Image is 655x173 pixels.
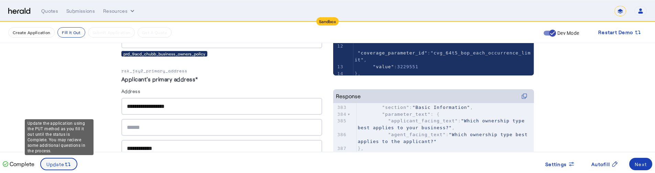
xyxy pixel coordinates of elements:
[358,105,473,110] span: : ,
[358,50,427,55] span: "coverage_parameter_id"
[8,160,34,168] p: Complete
[355,50,531,62] span: "cvg_64t5_bop_each_occurrence_limit"
[103,8,136,14] button: Resources dropdown menu
[382,105,409,110] span: "section"
[121,76,198,82] label: Applicant's primary address*
[40,158,78,170] button: Update
[8,8,30,14] img: Herald Logo
[333,131,348,138] div: 386
[333,118,348,124] div: 385
[358,146,364,151] span: },
[121,88,141,94] label: Address
[355,64,418,69] span: :
[138,27,172,38] button: Get A Quote
[41,8,58,14] div: Quotes
[373,64,394,69] span: "value"
[382,112,430,117] span: "parameter_text"
[556,30,579,37] label: Dev Mode
[121,51,207,57] div: prd_9acd_chubb_business_owners_policy
[333,70,345,77] div: 14
[355,71,361,76] span: },
[46,161,65,168] span: Update
[88,27,135,38] button: Submit Application
[388,132,446,137] span: "agent_facing_text"
[355,43,531,62] span: : ,
[358,132,531,144] span: "Which ownership type best applies to the applicant?"
[8,27,55,38] button: Create Application
[635,161,647,168] div: Next
[333,145,348,152] div: 387
[545,161,567,168] span: Settings
[629,158,652,170] button: Next
[598,28,633,37] span: Restart Demo
[591,161,610,168] span: Autofill
[388,118,458,123] span: "applicant_facing_text"
[586,158,624,170] button: Autofill
[336,92,361,100] div: Response
[358,112,440,117] span: : {
[121,68,322,74] p: rsk_jsy2_primary_address
[358,118,528,130] span: : ,
[358,132,531,144] span: :
[333,43,345,50] div: 12
[57,27,85,38] button: Fill it Out
[66,8,95,14] div: Submissions
[333,63,345,70] div: 13
[333,111,348,118] div: 384
[593,26,647,39] button: Restart Demo
[316,17,339,26] div: Sandbox
[412,105,470,110] span: "Basic Information"
[25,119,94,155] div: Update the application using the PUT method as you fill it out until the status is Complete. You ...
[333,104,348,111] div: 383
[397,64,418,69] span: 3229551
[540,158,580,170] button: Settings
